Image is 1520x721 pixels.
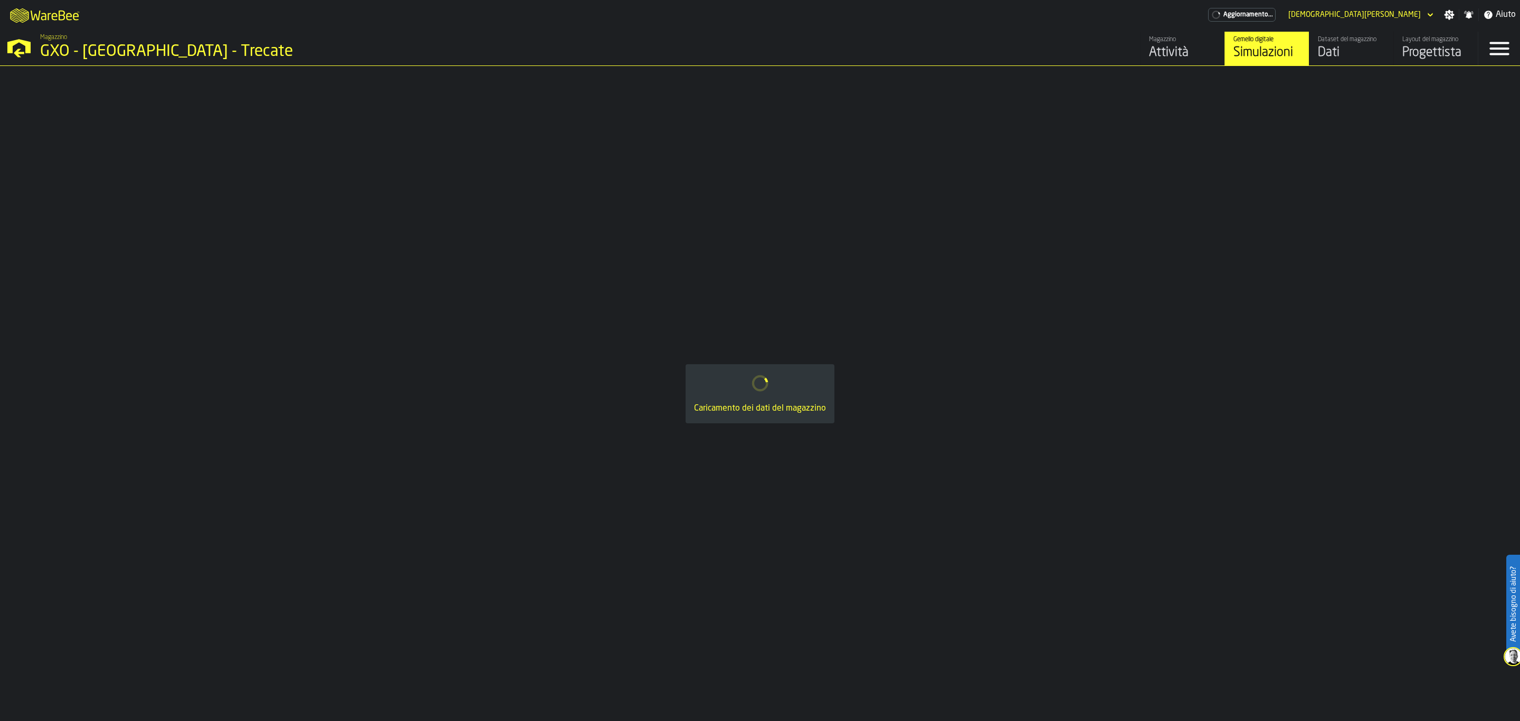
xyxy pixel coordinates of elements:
[1208,8,1276,22] a: link-to-/wh/i/7274009e-5361-4e21-8e36-7045ee840609/pricing/
[1318,44,1385,61] div: Dati
[694,402,826,415] div: Caricamento dei dati del magazzino
[1393,32,1478,65] a: link-to-/wh/i/7274009e-5361-4e21-8e36-7045ee840609/designer
[1478,32,1520,65] label: button-toggle-Menu
[1149,44,1216,61] div: Attività
[1224,32,1309,65] a: link-to-/wh/i/7274009e-5361-4e21-8e36-7045ee840609/simulations
[1140,32,1224,65] a: link-to-/wh/i/7274009e-5361-4e21-8e36-7045ee840609/feed/
[1284,8,1436,21] div: DropdownMenuValue-Matteo Cultrera
[1233,44,1300,61] div: Simulazioni
[1318,36,1385,43] div: Dataset del magazzino
[1402,36,1469,43] div: Layout del magazzino
[40,34,67,41] span: Magazzino
[1223,11,1273,18] span: Aggiornamento...
[1233,36,1300,43] div: Gemello digitale
[1496,8,1516,21] span: Aiuto
[1288,11,1421,19] div: DropdownMenuValue-Matteo Cultrera
[1309,32,1393,65] a: link-to-/wh/i/7274009e-5361-4e21-8e36-7045ee840609/data
[1149,36,1216,43] div: Magazzino
[40,42,325,61] div: GXO - [GEOGRAPHIC_DATA] - Trecate
[1507,556,1519,652] label: Avete bisogno di aiuto?
[1440,10,1459,20] label: button-toggle-Impostazioni
[1479,8,1520,21] label: button-toggle-Aiuto
[1459,10,1478,20] label: button-toggle-Notifiche
[1208,8,1276,22] div: Abbonamento al menu
[1402,44,1469,61] div: Progettista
